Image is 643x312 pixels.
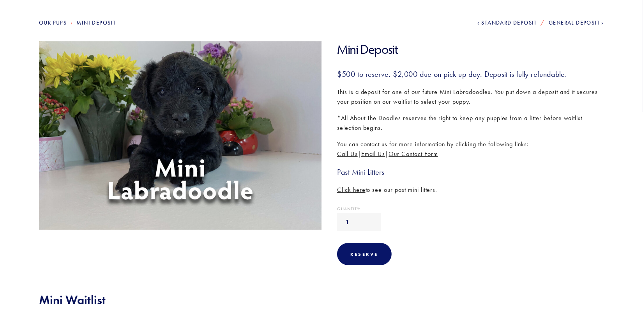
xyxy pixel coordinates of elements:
p: to see our past mini litters. [337,185,604,195]
span: General Deposit [549,19,600,26]
div: Reserve [350,251,378,257]
img: Mini_Deposit.jpg [35,41,325,230]
h1: Mini Deposit [337,41,604,57]
h3: $500 to reserve. $2,000 due on pick up day. Deposit is fully refundable. [337,69,604,79]
a: General Deposit [549,19,604,26]
div: Quantity: [337,207,604,211]
p: You can contact us for more information by clicking the following links: | | [337,139,604,159]
p: This is a deposit for one of our future Mini Labradoodles. You put down a deposit and it secures ... [337,87,604,107]
p: *All About The Doodles reserves the right to keep any puppies from a litter before waitlist selec... [337,113,604,133]
a: Standard Deposit [477,19,537,26]
span: Standard Deposit [482,19,537,26]
a: Our Pups [39,19,67,26]
input: Quantity [337,213,381,231]
a: Mini Deposit [76,19,116,26]
a: Email Us [361,150,385,158]
h2: Mini Waitlist [39,292,604,307]
div: Reserve [337,243,392,265]
a: Click here [337,186,366,193]
a: Call Us [337,150,358,158]
a: Our Contact Form [389,150,438,158]
h3: Past Mini Litters [337,167,604,177]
